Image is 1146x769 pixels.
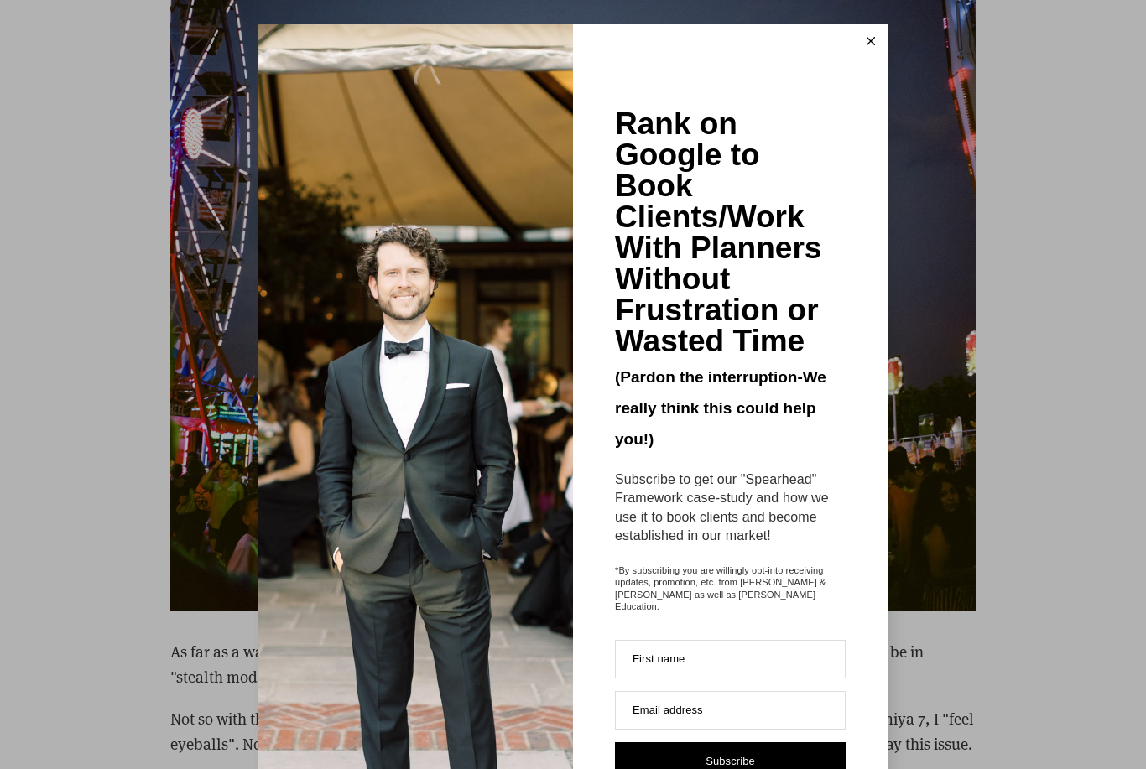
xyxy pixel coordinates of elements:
span: *By subscribing you are willingly opt-into receiving updates, promotion, etc. from [PERSON_NAME] ... [615,565,846,613]
div: Subscribe to get our "Spearhead" Framework case-study and how we use it to book clients and becom... [615,471,846,547]
div: Rank on Google to Book Clients/Work With Planners Without Frustration or Wasted Time [615,109,846,357]
span: Subscribe [706,756,755,768]
span: (Pardon the interruption-We really think this could help you!) [615,369,826,449]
